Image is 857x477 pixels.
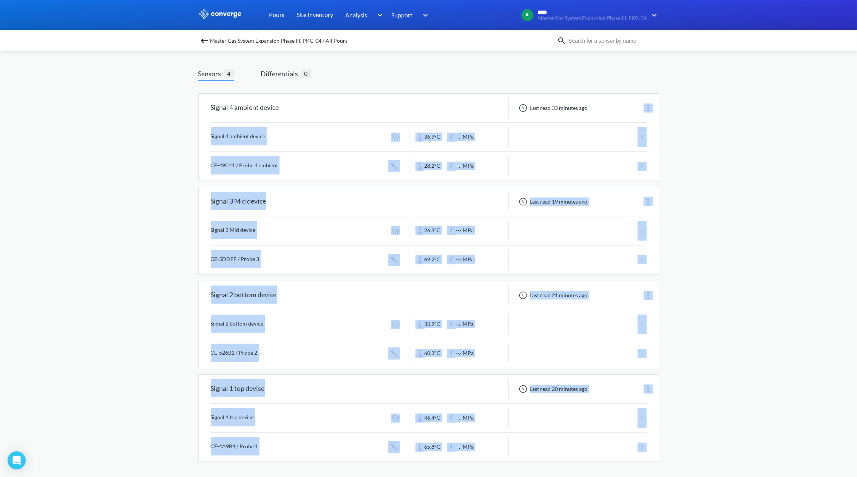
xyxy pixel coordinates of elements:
[224,69,234,78] span: 4
[261,68,301,79] span: Differentials
[198,68,224,79] span: Sensors
[211,192,266,211] div: Signal 3 Mid device
[566,37,658,45] input: Search for a sensor by name
[198,9,242,19] img: logo_ewhite.svg
[515,291,590,300] div: Last read 21 minutes ago
[210,36,348,46] span: Master Gas System Expansion Phase III, PKG-04 / All Pours
[557,36,566,45] img: icon-search.svg
[200,36,209,45] img: backspace.svg
[215,46,218,52] span: -
[538,15,647,21] span: Master Gas System Expansion Phase III, PKG-04
[647,11,659,20] img: downArrow.svg
[346,10,368,20] span: Analysis
[211,286,277,305] div: Signal 2 bottom device
[418,11,430,20] img: downArrow.svg
[211,98,279,118] div: Signal 4 ambient device
[644,291,653,300] img: more.svg
[644,103,653,113] img: more.svg
[392,10,413,20] span: Support
[644,197,653,206] img: more.svg
[8,451,26,469] div: Open Intercom Messenger
[301,69,311,78] span: 0
[515,197,590,206] div: Last read 19 minutes ago
[198,46,215,52] span: Active
[211,379,265,399] div: Signal 1 top devise
[644,384,653,394] img: more.svg
[372,11,384,20] img: downArrow.svg
[515,384,590,394] div: Last read 20 minutes ago
[515,103,590,113] div: Last read 33 minutes ago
